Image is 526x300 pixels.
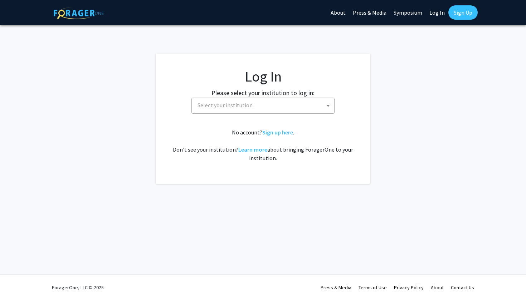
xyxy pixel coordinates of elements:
[238,146,267,153] a: Learn more about bringing ForagerOne to your institution
[321,284,351,291] a: Press & Media
[170,128,356,162] div: No account? . Don't see your institution? about bringing ForagerOne to your institution.
[195,98,334,113] span: Select your institution
[359,284,387,291] a: Terms of Use
[198,102,253,109] span: Select your institution
[211,88,315,98] label: Please select your institution to log in:
[52,275,104,300] div: ForagerOne, LLC © 2025
[54,7,104,19] img: ForagerOne Logo
[262,129,293,136] a: Sign up here
[170,68,356,85] h1: Log In
[431,284,444,291] a: About
[448,5,478,20] a: Sign Up
[394,284,424,291] a: Privacy Policy
[191,98,335,114] span: Select your institution
[451,284,474,291] a: Contact Us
